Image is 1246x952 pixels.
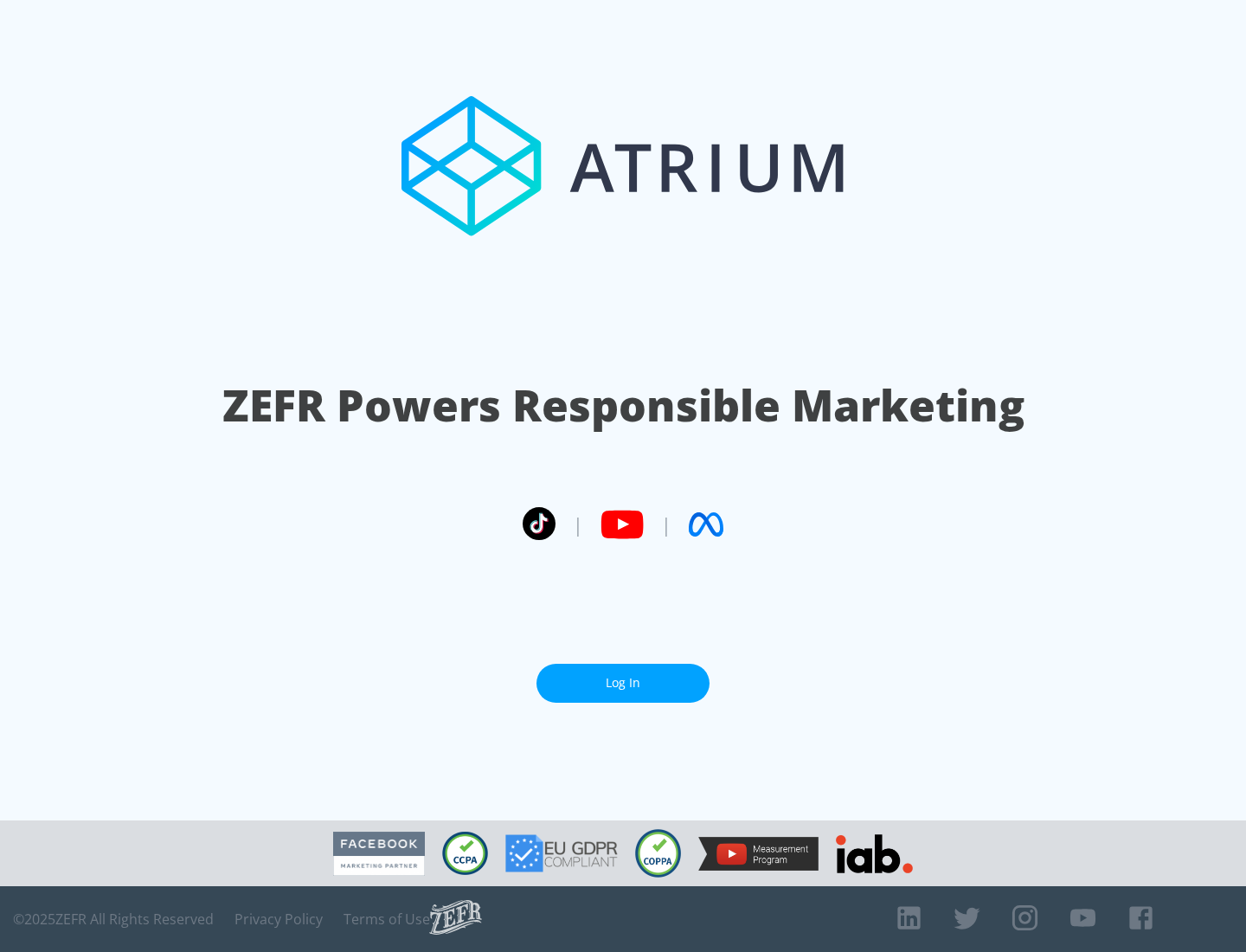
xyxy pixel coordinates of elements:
img: CCPA Compliant [442,832,488,875]
a: Terms of Use [344,910,430,928]
span: | [573,511,583,537]
img: IAB [836,834,913,873]
img: YouTube Measurement Program [698,837,819,871]
a: Log In [536,664,710,703]
img: COPPA Compliant [635,829,681,878]
span: © 2025 ZEFR All Rights Reserved [13,910,214,928]
img: Facebook Marketing Partner [333,832,425,876]
span: | [661,511,671,537]
img: GDPR Compliant [505,834,618,872]
a: Privacy Policy [234,910,323,928]
h1: ZEFR Powers Responsible Marketing [222,376,1024,435]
